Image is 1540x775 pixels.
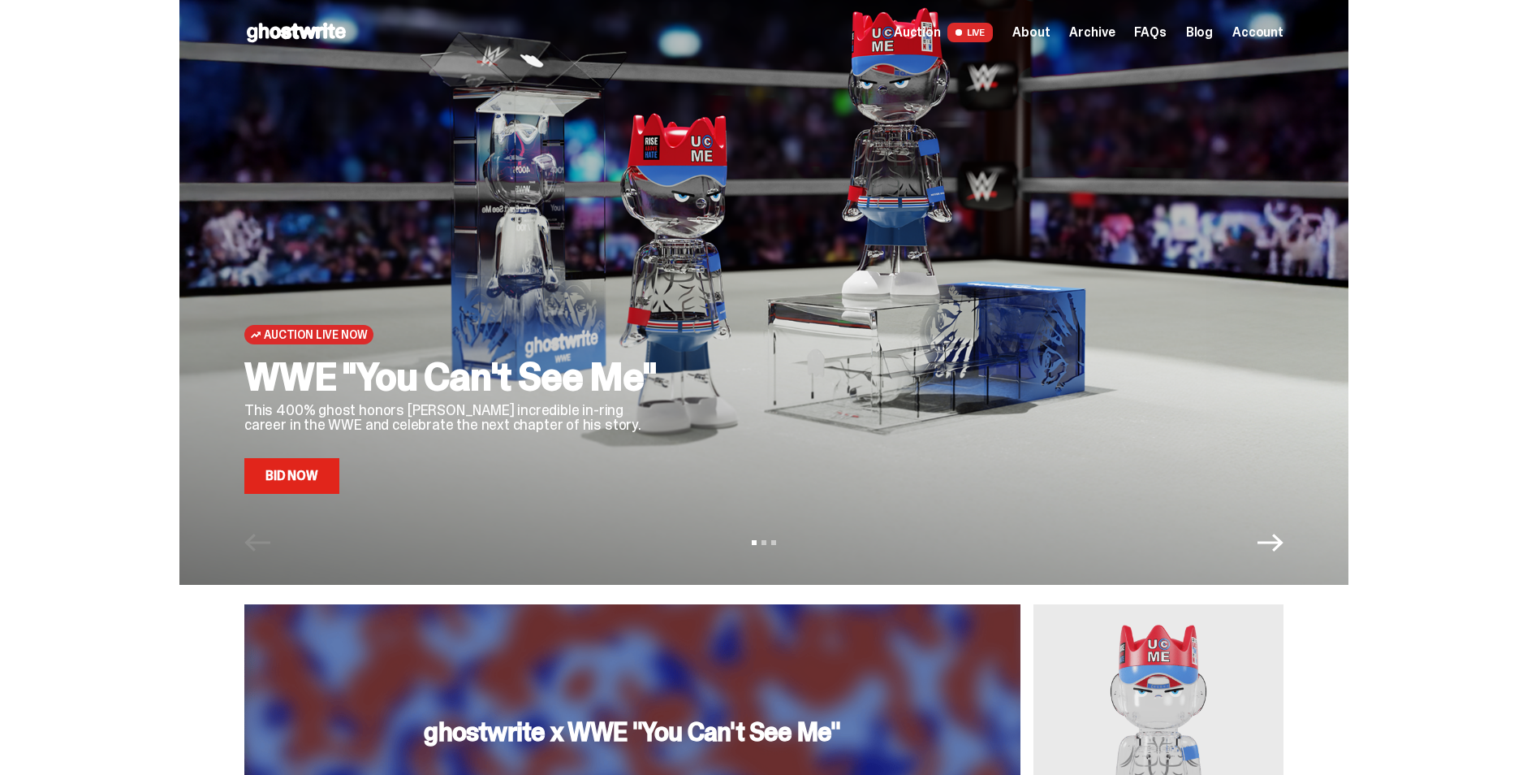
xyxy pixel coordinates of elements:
a: About [1012,26,1050,39]
a: Blog [1186,26,1213,39]
h2: WWE "You Can't See Me" [244,357,666,396]
span: Auction [894,26,941,39]
a: Account [1232,26,1283,39]
a: Auction LIVE [894,23,993,42]
button: View slide 3 [771,540,776,545]
button: View slide 1 [752,540,757,545]
span: LIVE [947,23,994,42]
button: View slide 2 [761,540,766,545]
p: This 400% ghost honors [PERSON_NAME] incredible in-ring career in the WWE and celebrate the next ... [244,403,666,432]
a: Bid Now [244,458,339,494]
a: Archive [1069,26,1115,39]
span: Auction Live Now [264,328,367,341]
a: FAQs [1134,26,1166,39]
h3: ghostwrite x WWE "You Can't See Me" [424,719,840,745]
button: Next [1257,530,1283,556]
